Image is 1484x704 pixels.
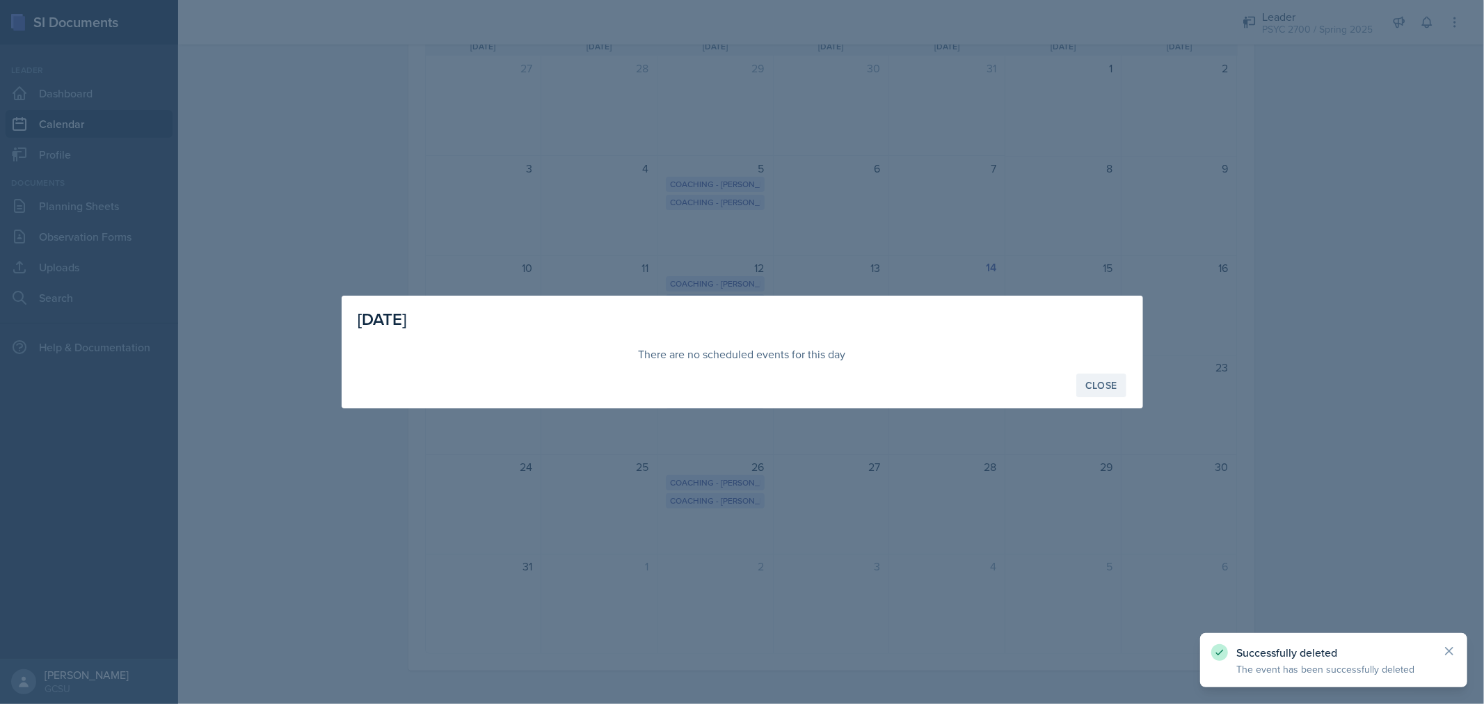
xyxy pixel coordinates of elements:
[1236,646,1431,659] p: Successfully deleted
[358,307,1126,332] div: [DATE]
[358,346,1126,362] div: There are no scheduled events for this day
[1085,380,1117,391] div: Close
[1236,662,1431,676] p: The event has been successfully deleted
[1076,374,1126,397] button: Close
